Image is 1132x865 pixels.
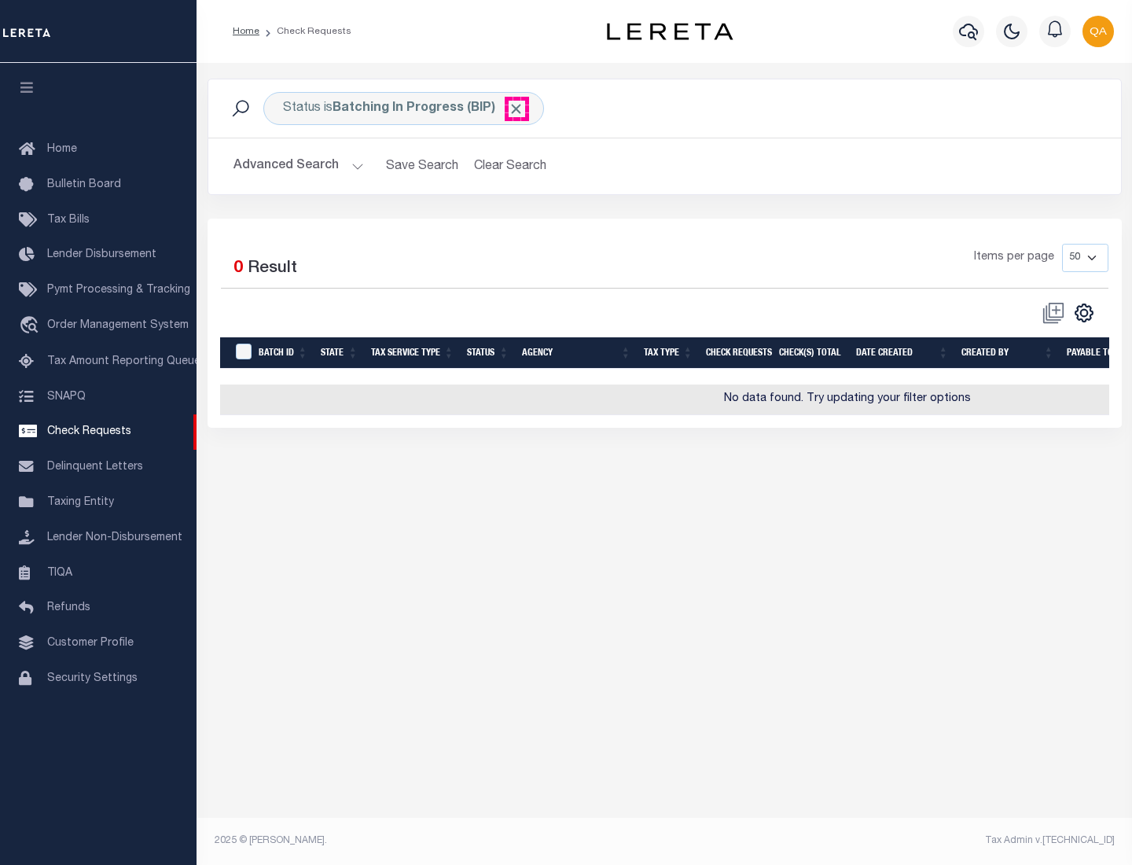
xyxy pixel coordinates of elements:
[974,249,1054,267] span: Items per page
[47,179,121,190] span: Bulletin Board
[850,337,955,370] th: Date Created: activate to sort column ascending
[461,337,516,370] th: Status: activate to sort column ascending
[263,92,544,125] div: Status is
[203,834,665,848] div: 2025 © [PERSON_NAME].
[377,151,468,182] button: Save Search
[47,532,182,543] span: Lender Non-Disbursement
[233,260,243,277] span: 0
[468,151,553,182] button: Clear Search
[47,144,77,155] span: Home
[700,337,773,370] th: Check Requests
[259,24,351,39] li: Check Requests
[365,337,461,370] th: Tax Service Type: activate to sort column ascending
[47,249,156,260] span: Lender Disbursement
[252,337,314,370] th: Batch Id: activate to sort column ascending
[47,426,131,437] span: Check Requests
[47,638,134,649] span: Customer Profile
[333,102,524,115] b: Batching In Progress (BIP)
[233,151,364,182] button: Advanced Search
[47,567,72,578] span: TIQA
[47,391,86,402] span: SNAPQ
[638,337,700,370] th: Tax Type: activate to sort column ascending
[47,673,138,684] span: Security Settings
[248,256,297,282] label: Result
[47,602,90,613] span: Refunds
[233,27,259,36] a: Home
[47,320,189,331] span: Order Management System
[47,497,114,508] span: Taxing Entity
[314,337,365,370] th: State: activate to sort column ascending
[19,316,44,337] i: travel_explore
[47,285,190,296] span: Pymt Processing & Tracking
[607,23,733,40] img: logo-dark.svg
[676,834,1115,848] div: Tax Admin v.[TECHNICAL_ID]
[508,101,524,117] span: Click to Remove
[1082,16,1114,47] img: svg+xml;base64,PHN2ZyB4bWxucz0iaHR0cDovL3d3dy53My5vcmcvMjAwMC9zdmciIHBvaW50ZXItZXZlbnRzPSJub25lIi...
[47,462,143,473] span: Delinquent Letters
[47,215,90,226] span: Tax Bills
[516,337,638,370] th: Agency: activate to sort column ascending
[955,337,1060,370] th: Created By: activate to sort column ascending
[773,337,850,370] th: Check(s) Total
[47,356,200,367] span: Tax Amount Reporting Queue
